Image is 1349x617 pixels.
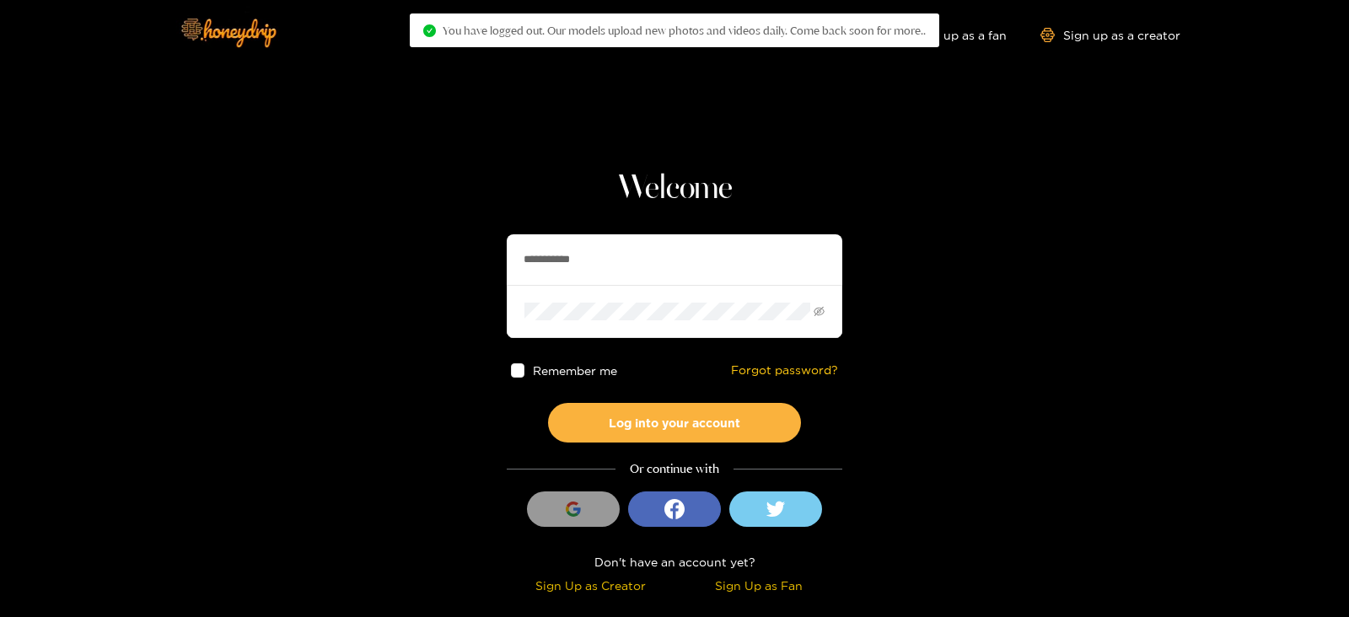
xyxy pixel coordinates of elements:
div: Sign Up as Fan [679,576,838,595]
div: Sign Up as Creator [511,576,670,595]
button: Log into your account [548,403,801,443]
a: Sign up as a fan [891,28,1007,42]
a: Forgot password? [731,363,838,378]
span: eye-invisible [814,306,825,317]
a: Sign up as a creator [1040,28,1180,42]
div: Don't have an account yet? [507,552,842,571]
span: You have logged out. Our models upload new photos and videos daily. Come back soon for more.. [443,24,926,37]
div: Or continue with [507,459,842,479]
span: Remember me [534,364,618,377]
h1: Welcome [507,169,842,209]
span: check-circle [423,24,436,37]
